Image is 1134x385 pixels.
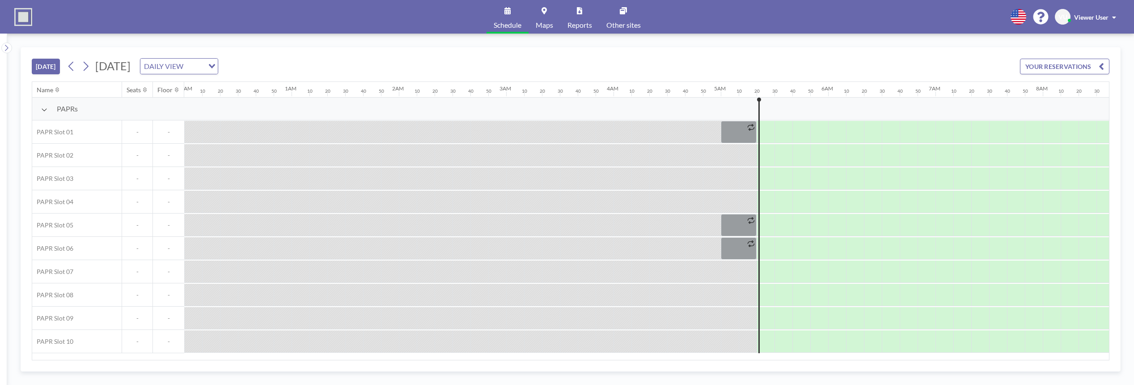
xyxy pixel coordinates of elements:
div: 40 [897,88,903,94]
span: - [122,175,152,183]
span: PAPR Slot 01 [32,128,73,136]
span: - [122,314,152,322]
div: 50 [379,88,384,94]
div: 50 [701,88,706,94]
div: 50 [1023,88,1028,94]
span: Reports [567,21,592,29]
div: 20 [325,88,330,94]
span: - [122,291,152,299]
span: - [153,175,184,183]
span: Viewer User [1074,13,1109,21]
img: organization-logo [14,8,32,26]
div: 50 [808,88,813,94]
div: 30 [772,88,778,94]
div: 30 [987,88,992,94]
span: [DATE] [95,59,131,73]
span: - [122,151,152,159]
div: 10 [200,88,205,94]
span: VU [1058,13,1067,21]
div: Seats [127,86,141,94]
span: PAPR Slot 03 [32,175,73,183]
span: PAPR Slot 02 [32,151,73,159]
span: Other sites [606,21,641,29]
span: - [153,221,184,229]
div: 5AM [714,85,726,92]
div: 10 [736,88,742,94]
div: 20 [540,88,545,94]
div: 40 [361,88,366,94]
span: DAILY VIEW [142,60,185,72]
span: - [153,244,184,252]
span: - [153,151,184,159]
div: 4AM [607,85,618,92]
span: PAPR Slot 09 [32,314,73,322]
div: Name [37,86,53,94]
div: 40 [790,88,795,94]
div: 2AM [392,85,404,92]
div: 50 [915,88,921,94]
span: PAPRs [57,104,78,113]
div: 20 [862,88,867,94]
span: - [153,198,184,206]
div: 7AM [929,85,940,92]
span: PAPR Slot 06 [32,244,73,252]
div: Floor [157,86,173,94]
div: 20 [432,88,438,94]
span: PAPR Slot 04 [32,198,73,206]
div: 10 [522,88,527,94]
div: 30 [880,88,885,94]
input: Search for option [186,60,203,72]
span: Maps [536,21,553,29]
div: 20 [647,88,652,94]
div: 40 [254,88,259,94]
span: PAPR Slot 05 [32,221,73,229]
span: PAPR Slot 10 [32,338,73,346]
div: 50 [271,88,277,94]
div: 30 [1094,88,1100,94]
div: 3AM [499,85,511,92]
span: - [153,338,184,346]
div: 10 [1058,88,1064,94]
div: 12AM [178,85,192,92]
div: 30 [665,88,670,94]
div: 20 [969,88,974,94]
div: 50 [486,88,491,94]
div: 30 [236,88,241,94]
div: 8AM [1036,85,1048,92]
button: YOUR RESERVATIONS [1020,59,1109,74]
span: - [153,314,184,322]
span: - [122,268,152,276]
span: - [122,338,152,346]
div: 10 [629,88,635,94]
span: - [153,291,184,299]
div: 40 [575,88,581,94]
div: 10 [307,88,313,94]
div: 30 [343,88,348,94]
span: - [153,268,184,276]
div: 20 [218,88,223,94]
span: Schedule [494,21,521,29]
span: - [153,128,184,136]
span: - [122,128,152,136]
button: [DATE] [32,59,60,74]
div: Search for option [140,59,218,74]
div: 10 [415,88,420,94]
span: - [122,244,152,252]
div: 10 [951,88,956,94]
div: 10 [844,88,849,94]
div: 1AM [285,85,296,92]
div: 40 [468,88,474,94]
span: - [122,221,152,229]
span: PAPR Slot 08 [32,291,73,299]
div: 40 [1005,88,1010,94]
div: 50 [593,88,599,94]
div: 40 [683,88,688,94]
div: 20 [1076,88,1082,94]
div: 30 [558,88,563,94]
div: 6AM [821,85,833,92]
div: 30 [450,88,456,94]
span: PAPR Slot 07 [32,268,73,276]
span: - [122,198,152,206]
div: 20 [754,88,760,94]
